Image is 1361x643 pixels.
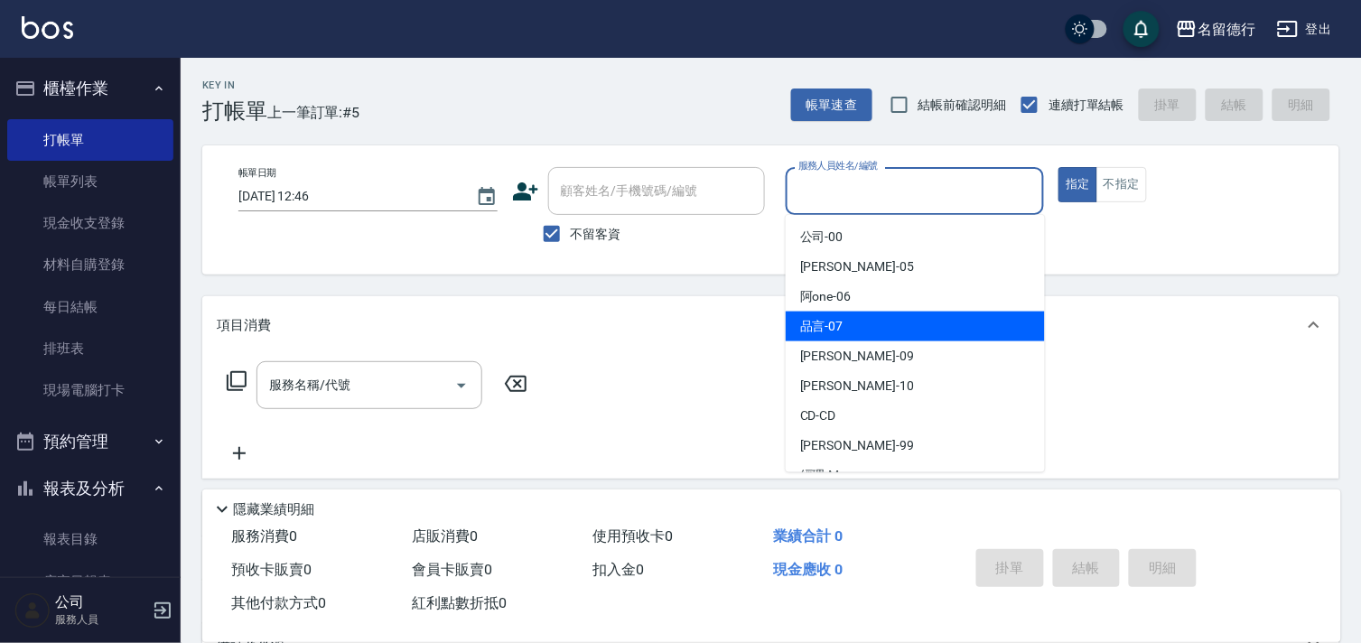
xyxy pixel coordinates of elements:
[1270,13,1339,46] button: 登出
[267,101,360,124] span: 上一筆訂單:#5
[55,593,147,611] h5: 公司
[1169,11,1263,48] button: 名留德行
[7,119,173,161] a: 打帳單
[1058,167,1097,202] button: 指定
[773,561,843,578] span: 現金應收 0
[592,527,673,545] span: 使用預收卡 0
[800,377,914,396] span: [PERSON_NAME] -10
[202,79,267,91] h2: Key In
[7,286,173,328] a: 每日結帳
[800,406,836,425] span: CD -CD
[22,16,73,39] img: Logo
[447,371,476,400] button: Open
[800,257,914,276] span: [PERSON_NAME] -05
[231,561,312,578] span: 預收卡販賣 0
[800,347,914,366] span: [PERSON_NAME] -09
[7,244,173,285] a: 材料自購登錄
[1096,167,1147,202] button: 不指定
[1198,18,1255,41] div: 名留德行
[791,89,872,122] button: 帳單速查
[231,527,297,545] span: 服務消費 0
[592,561,644,578] span: 扣入金 0
[412,594,507,611] span: 紅利點數折抵 0
[7,518,173,560] a: 報表目錄
[7,369,173,411] a: 現場電腦打卡
[412,527,478,545] span: 店販消費 0
[800,317,844,336] span: 品言 -07
[55,611,147,628] p: 服務人員
[7,65,173,112] button: 櫃檯作業
[800,228,844,247] span: 公司 -00
[1123,11,1160,47] button: save
[233,500,314,519] p: 隱藏業績明細
[7,161,173,202] a: 帳單列表
[7,328,173,369] a: 排班表
[412,561,492,578] span: 會員卡販賣 0
[7,418,173,465] button: 預約管理
[800,436,914,455] span: [PERSON_NAME] -99
[202,98,267,124] h3: 打帳單
[238,166,276,180] label: 帳單日期
[238,182,458,211] input: YYYY/MM/DD hh:mm
[1049,96,1124,115] span: 連續打單結帳
[7,202,173,244] a: 現金收支登錄
[231,594,326,611] span: 其他付款方式 0
[217,316,271,335] p: 項目消費
[918,96,1007,115] span: 結帳前確認明細
[7,561,173,602] a: 店家日報表
[7,465,173,512] button: 報表及分析
[465,175,508,219] button: Choose date, selected date is 2025-08-16
[800,466,840,485] span: 經理 -M
[800,287,852,306] span: 阿one -06
[14,592,51,629] img: Person
[773,527,843,545] span: 業績合計 0
[798,159,878,172] label: 服務人員姓名/編號
[202,296,1339,354] div: 項目消費
[571,225,621,244] span: 不留客資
